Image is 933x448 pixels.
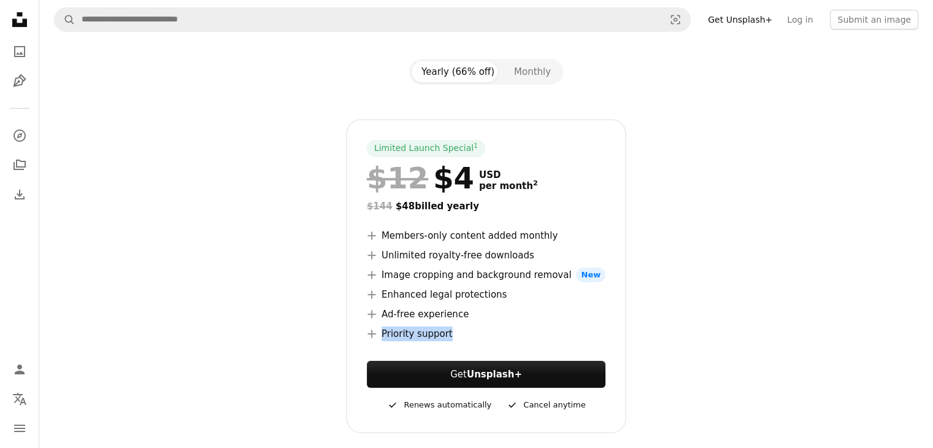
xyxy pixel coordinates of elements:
form: Find visuals sitewide [54,7,691,32]
div: Cancel anytime [506,398,585,412]
a: Home — Unsplash [7,7,32,34]
span: $144 [367,201,393,212]
span: USD [479,169,538,180]
button: Menu [7,416,32,441]
a: Photos [7,39,32,64]
div: Limited Launch Special [367,140,485,157]
a: 1 [471,142,480,155]
sup: 1 [474,142,478,149]
button: Yearly (66% off) [412,61,504,82]
a: Get Unsplash+ [701,10,780,29]
li: Priority support [367,326,605,341]
button: Visual search [661,8,690,31]
span: $12 [367,162,428,194]
span: per month [479,180,538,191]
a: 2 [531,180,540,191]
a: Illustrations [7,69,32,93]
button: Search Unsplash [55,8,75,31]
a: Log in [780,10,820,29]
a: Download History [7,182,32,207]
a: Collections [7,153,32,177]
a: Explore [7,123,32,148]
li: Image cropping and background removal [367,268,605,282]
span: New [576,268,605,282]
li: Members-only content added monthly [367,228,605,243]
div: Renews automatically [386,398,491,412]
li: Enhanced legal protections [367,287,605,302]
button: Language [7,387,32,411]
li: Unlimited royalty-free downloads [367,248,605,263]
a: Log in / Sign up [7,357,32,382]
strong: Unsplash+ [467,369,522,380]
button: Monthly [504,61,561,82]
button: GetUnsplash+ [367,361,605,388]
div: $4 [367,162,474,194]
sup: 2 [533,179,538,187]
li: Ad-free experience [367,307,605,322]
button: Submit an image [830,10,918,29]
div: $48 billed yearly [367,199,605,214]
